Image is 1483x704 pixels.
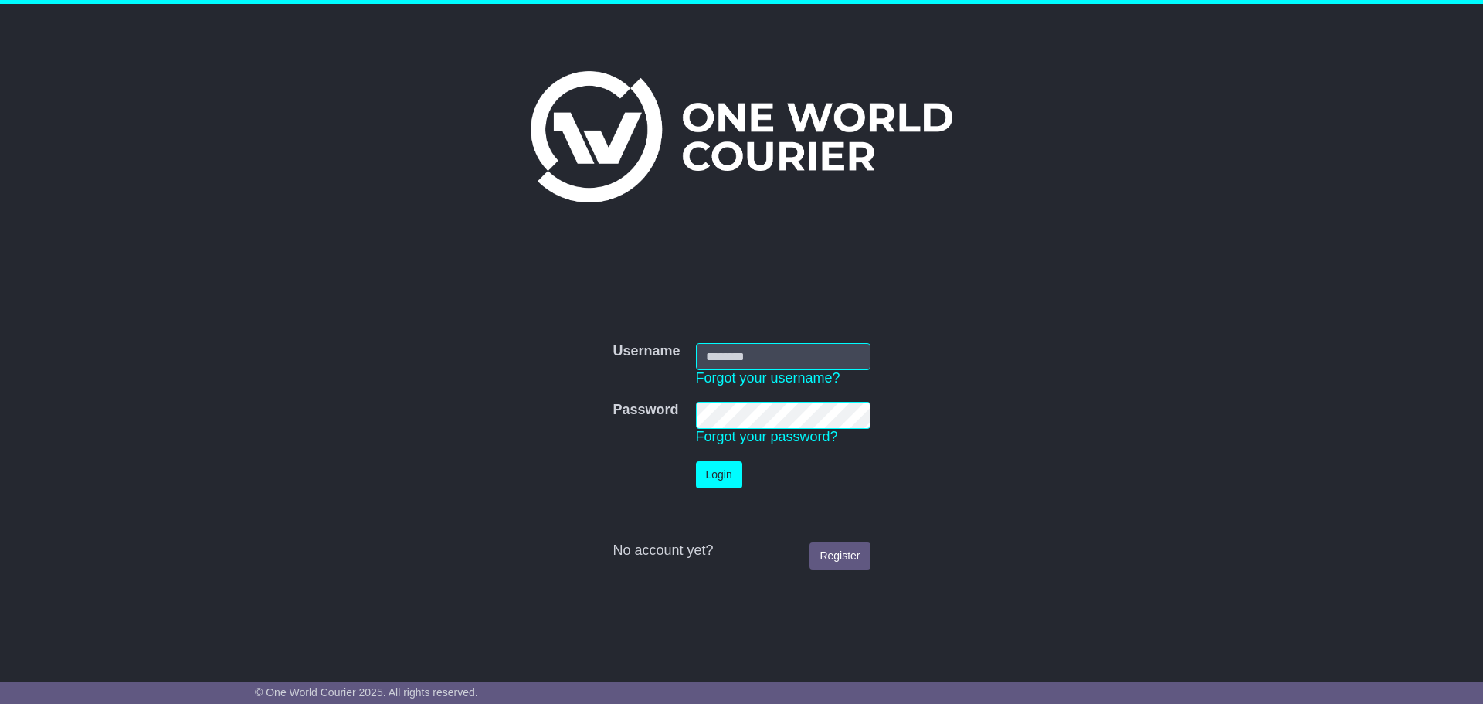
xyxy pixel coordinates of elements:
span: © One World Courier 2025. All rights reserved. [255,686,478,699]
a: Forgot your password? [696,429,838,444]
button: Login [696,461,742,488]
img: One World [531,71,952,202]
label: Password [613,402,678,419]
label: Username [613,343,680,360]
div: No account yet? [613,542,870,559]
a: Forgot your username? [696,370,840,386]
a: Register [809,542,870,570]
